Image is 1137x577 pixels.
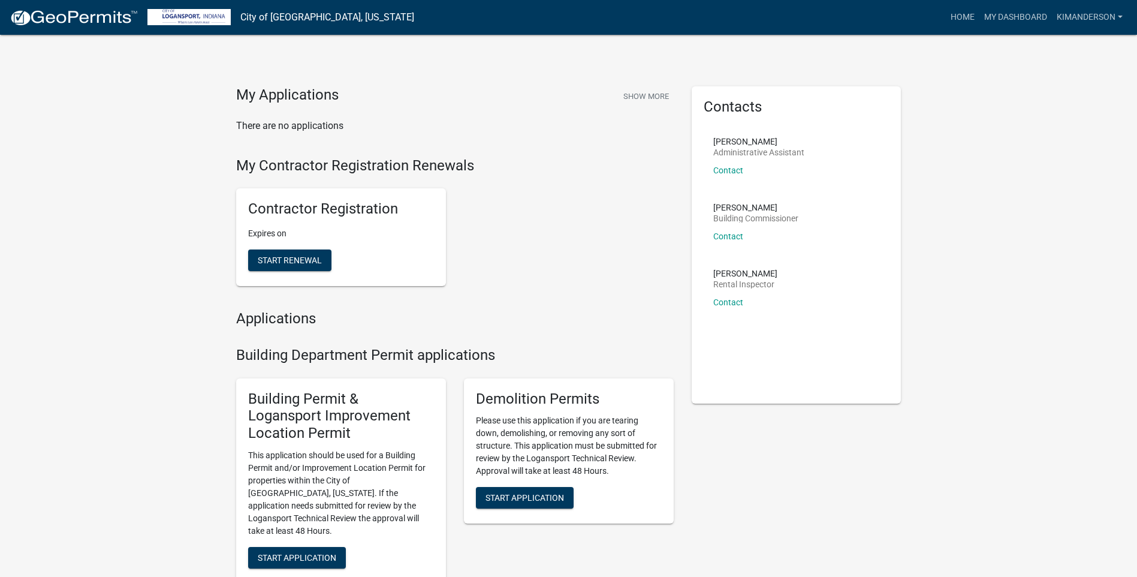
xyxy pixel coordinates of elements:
p: There are no applications [236,119,674,133]
wm-registration-list-section: My Contractor Registration Renewals [236,157,674,296]
p: Expires on [248,227,434,240]
p: Building Commissioner [713,214,798,223]
a: KimAnderson [1052,6,1127,29]
img: City of Logansport, Indiana [147,9,231,25]
h4: My Contractor Registration Renewals [236,157,674,175]
h4: My Applications [236,86,339,104]
button: Start Application [248,547,346,569]
button: Show More [619,86,674,106]
p: [PERSON_NAME] [713,137,804,146]
p: [PERSON_NAME] [713,269,777,278]
p: Rental Inspector [713,280,777,288]
h4: Applications [236,310,674,327]
p: This application should be used for a Building Permit and/or Improvement Location Permit for prop... [248,449,434,537]
p: Administrative Assistant [713,148,804,157]
a: Contact [713,297,743,307]
span: Start Renewal [258,256,322,265]
span: Start Application [485,493,564,503]
h5: Demolition Permits [476,390,662,408]
h5: Building Permit & Logansport Improvement Location Permit [248,390,434,442]
span: Start Application [258,553,336,563]
a: Contact [713,232,743,241]
button: Start Application [476,487,574,509]
button: Start Renewal [248,250,331,271]
h5: Contacts [704,98,889,116]
p: Please use this application if you are tearing down, demolishing, or removing any sort of structu... [476,414,662,477]
h4: Building Department Permit applications [236,347,674,364]
a: Contact [713,166,743,175]
p: [PERSON_NAME] [713,203,798,212]
a: Home [946,6,979,29]
a: My Dashboard [979,6,1052,29]
h5: Contractor Registration [248,200,434,218]
a: City of [GEOGRAPHIC_DATA], [US_STATE] [240,7,414,28]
